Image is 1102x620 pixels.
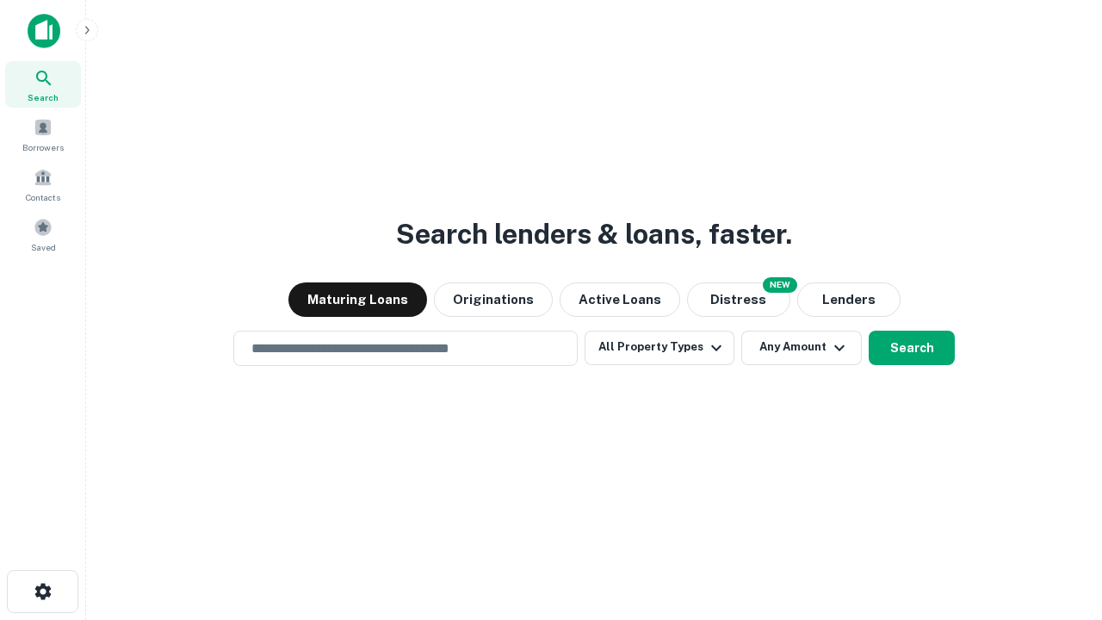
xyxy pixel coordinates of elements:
button: Search [869,331,955,365]
a: Borrowers [5,111,81,158]
button: Maturing Loans [288,282,427,317]
span: Contacts [26,190,60,204]
iframe: Chat Widget [1016,482,1102,565]
img: capitalize-icon.png [28,14,60,48]
div: NEW [763,277,797,293]
span: Borrowers [22,140,64,154]
h3: Search lenders & loans, faster. [396,214,792,255]
button: Active Loans [560,282,680,317]
button: Originations [434,282,553,317]
button: All Property Types [585,331,734,365]
a: Search [5,61,81,108]
span: Saved [31,240,56,254]
a: Contacts [5,161,81,208]
a: Saved [5,211,81,257]
button: Any Amount [741,331,862,365]
span: Search [28,90,59,104]
button: Search distressed loans with lien and other non-mortgage details. [687,282,790,317]
button: Lenders [797,282,901,317]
